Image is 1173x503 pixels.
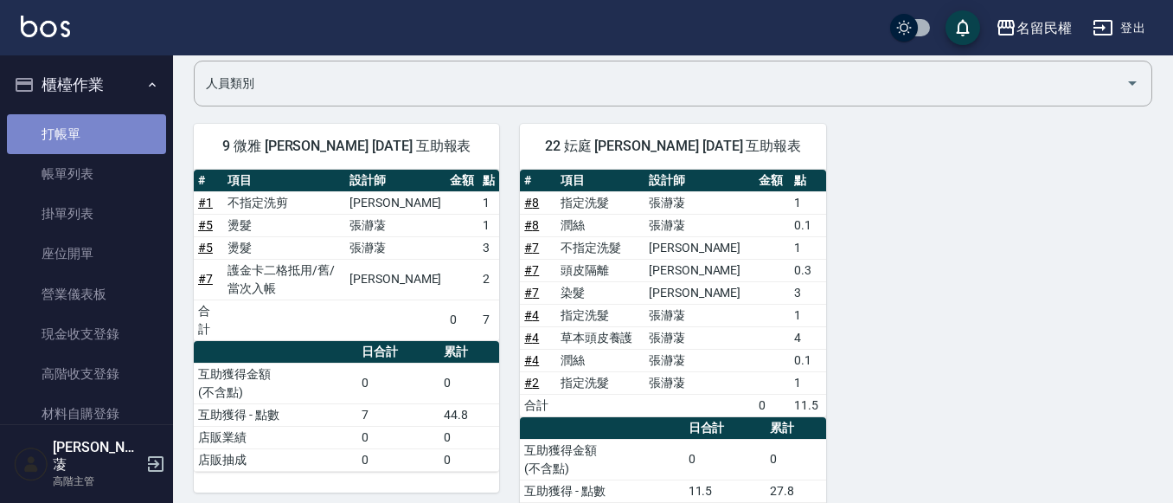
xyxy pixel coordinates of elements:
td: 張瀞蓤 [644,304,754,326]
td: 44.8 [439,403,499,426]
th: 日合計 [684,417,766,440]
th: 金額 [445,170,478,192]
td: 張瀞蓤 [644,326,754,349]
td: 草本頭皮養護 [556,326,644,349]
td: 合計 [194,300,223,340]
span: 9 微雅 [PERSON_NAME] [DATE] 互助報表 [215,138,478,155]
img: Person [14,447,48,481]
a: #7 [524,263,539,277]
td: 27.8 [766,480,825,502]
th: 設計師 [345,170,445,192]
th: # [194,170,223,192]
td: [PERSON_NAME] [345,259,445,300]
td: 1 [790,371,825,394]
a: #1 [198,196,213,210]
table: a dense table [194,170,499,341]
button: 名留民權 [989,10,1079,46]
td: 燙髮 [223,214,345,236]
td: 0 [439,363,499,403]
td: 0 [357,363,439,403]
a: 營業儀表板 [7,274,166,314]
td: [PERSON_NAME] [644,236,754,259]
a: 高階收支登錄 [7,354,166,394]
td: 染髮 [556,281,644,304]
a: #4 [524,331,539,345]
td: 頭皮隔離 [556,259,644,281]
td: 指定洗髮 [556,191,644,214]
td: 0 [357,426,439,448]
td: [PERSON_NAME] [644,259,754,281]
a: #4 [524,308,539,322]
button: 登出 [1086,12,1152,44]
td: 指定洗髮 [556,371,644,394]
td: 4 [790,326,825,349]
h5: [PERSON_NAME]蓤 [53,439,141,474]
td: 0 [439,426,499,448]
td: 1 [478,191,499,214]
a: 打帳單 [7,114,166,154]
td: 0.1 [790,214,825,236]
td: 2 [478,259,499,300]
td: 店販抽成 [194,448,357,471]
td: 0 [754,394,790,416]
a: #7 [524,286,539,300]
table: a dense table [520,170,825,417]
td: 0.3 [790,259,825,281]
td: [PERSON_NAME] [644,281,754,304]
span: 22 妘庭 [PERSON_NAME] [DATE] 互助報表 [541,138,804,155]
a: #5 [198,218,213,232]
a: #8 [524,196,539,210]
td: 不指定洗髮 [556,236,644,259]
th: 項目 [223,170,345,192]
a: 材料自購登錄 [7,394,166,434]
a: 座位開單 [7,234,166,274]
a: 掛單列表 [7,194,166,234]
td: 張瀞蓤 [644,191,754,214]
td: 潤絲 [556,349,644,371]
td: [PERSON_NAME] [345,191,445,214]
td: 11.5 [684,480,766,502]
input: 人員名稱 [202,68,1119,99]
a: #4 [524,353,539,367]
a: #7 [524,241,539,255]
table: a dense table [194,341,499,472]
td: 指定洗髮 [556,304,644,326]
button: Open [1119,69,1146,97]
td: 張瀞蓤 [345,236,445,259]
td: 0.1 [790,349,825,371]
td: 張瀞蓤 [644,349,754,371]
td: 11.5 [790,394,825,416]
td: 0 [439,448,499,471]
td: 燙髮 [223,236,345,259]
a: #5 [198,241,213,255]
th: 點 [478,170,499,192]
th: 設計師 [644,170,754,192]
a: 帳單列表 [7,154,166,194]
a: #7 [198,272,213,286]
td: 互助獲得 - 點數 [520,480,683,502]
th: 累計 [439,341,499,364]
button: save [945,10,980,45]
td: 7 [357,403,439,426]
a: 現金收支登錄 [7,314,166,354]
td: 1 [790,191,825,214]
th: 點 [790,170,825,192]
td: 張瀞蓤 [644,371,754,394]
td: 店販業績 [194,426,357,448]
td: 1 [790,304,825,326]
td: 互助獲得金額 (不含點) [194,363,357,403]
td: 0 [766,439,825,480]
th: 日合計 [357,341,439,364]
td: 互助獲得金額 (不含點) [520,439,683,480]
td: 0 [445,300,478,340]
button: 櫃檯作業 [7,62,166,107]
td: 1 [478,214,499,236]
td: 潤絲 [556,214,644,236]
td: 3 [790,281,825,304]
p: 高階主管 [53,474,141,489]
td: 0 [357,448,439,471]
td: 張瀞蓤 [644,214,754,236]
a: #8 [524,218,539,232]
td: 0 [684,439,766,480]
td: 護金卡二格抵用/舊/當次入帳 [223,259,345,300]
